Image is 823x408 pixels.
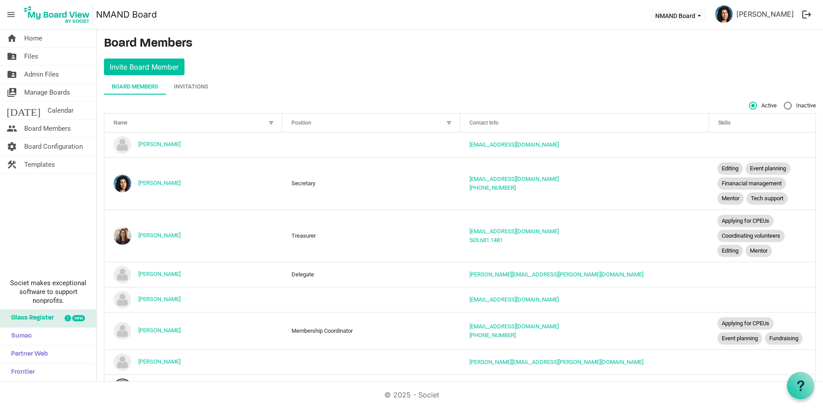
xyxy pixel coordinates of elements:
a: [PERSON_NAME] [138,358,181,365]
td: Peter Pribis is template cell column header Name [104,375,282,400]
td: cvpool@nmsu.edu575-202-5065 is template cell column header Contact Info [460,157,709,210]
span: [DATE] [7,102,41,119]
span: Active [749,102,777,110]
span: Name [114,120,127,126]
span: Position [292,120,311,126]
a: [PERSON_NAME] [138,141,181,147]
span: Calendar [48,102,74,119]
span: settings [7,138,17,155]
a: NMAND Board [96,6,157,23]
td: Treasurer column header Position [282,210,460,262]
h3: Board Members [104,37,816,51]
a: [PERSON_NAME][EMAIL_ADDRESS][PERSON_NAME][DOMAIN_NAME] [469,271,643,278]
td: ingrid.jorud@gmail.com is template cell column header Contact Info [460,262,709,287]
td: Linda Cryer is template cell column header Name [104,312,282,349]
span: Home [24,29,42,47]
td: EditingEvent planningFinanacial managementMentorTech support is template cell column header Skills [709,157,816,210]
a: [PERSON_NAME] [138,180,181,186]
a: [PHONE_NUMBER] [469,184,516,191]
td: Membership Coordinator column header Position [282,312,460,349]
a: [EMAIL_ADDRESS][DOMAIN_NAME] [469,323,559,330]
img: no-profile-picture.svg [114,322,131,340]
button: logout [797,5,816,24]
div: Board Members [112,82,158,91]
span: Skills [718,120,731,126]
a: [EMAIL_ADDRESS][DOMAIN_NAME] [469,141,559,148]
img: no-profile-picture.svg [114,266,131,283]
img: no-profile-picture.svg [114,353,131,371]
a: © 2025 - Societ [384,390,439,399]
button: Invite Board Member [104,59,185,75]
img: My Board View Logo [22,4,92,26]
td: cryerlinda97@gmail.com415-317-7143 is template cell column header Contact Info [460,312,709,349]
button: NMAND Board dropdownbutton [650,9,707,22]
td: column header Position [282,132,460,157]
td: Pamela Cook is template cell column header Name [104,349,282,375]
span: Sumac [7,327,32,345]
a: 505.681.1481 [469,237,503,243]
img: aQ2su6utcMuLQTbcOwOBCKMYjWePQwpOKASISQApa_FeCNwDknvEKL1OzxnUcMwRmGQUau-_W7I9W16-xOFxIA_thumb.png [114,227,131,245]
td: Ingrid Jorud is template cell column header Name [104,262,282,287]
td: is template cell column header Skills [709,287,816,312]
td: Arlin Diaz Torres is template cell column header Name [104,132,282,157]
img: QZuDyFFEBvj2pmwEDN_yHRu0Bd01exR8a5we_cTXvNrppK4ea9cMjbX5QfC1t0NPKrn37bRtH4sXL7-us1AG0g_thumb.png [114,175,131,192]
td: arlin8242@gmail.com is template cell column header Contact Info [460,132,709,157]
span: Board Members [24,120,71,137]
span: Board Configuration [24,138,83,155]
span: Manage Boards [24,84,70,101]
span: folder_shared [7,48,17,65]
a: [PERSON_NAME] [138,271,181,277]
a: [PERSON_NAME][EMAIL_ADDRESS][PERSON_NAME][DOMAIN_NAME] [469,359,643,365]
span: home [7,29,17,47]
span: Contact Info [469,120,498,126]
img: no-profile-picture.svg [114,291,131,309]
td: Cassandra Vanderpool is template cell column header Name [104,157,282,210]
td: Debbie Luffey is template cell column header Name [104,210,282,262]
div: new [72,315,85,321]
a: [PHONE_NUMBER] [469,332,516,338]
div: tab-header [104,79,816,95]
td: Delegate column header Position [282,262,460,287]
td: column header Position [282,287,460,312]
span: construction [7,156,17,173]
td: jedaakierdn@gmail.com is template cell column header Contact Info [460,287,709,312]
a: [PERSON_NAME] [138,327,181,334]
img: no-profile-picture.svg [114,136,131,154]
a: [PERSON_NAME] [138,296,181,302]
td: pribis@unm.edu is template cell column header Contact Info [460,375,709,400]
td: is template cell column header Skills [709,262,816,287]
td: dkluffey@unm.edu505.681.1481 is template cell column header Contact Info [460,210,709,262]
span: Inactive [784,102,816,110]
td: column header Position [282,349,460,375]
span: Frontier [7,364,35,381]
span: Societ makes exceptional software to support nonprofits. [4,279,92,305]
img: ICYKTlvuOHYqL0S8XJuszjNgxRvS3vBxBf6c8aU1N5X8sUuQFpNhlSSIPf3q8Z4FUCfwuhku8ah_Y5xkYOatsA_thumb.png [114,379,131,396]
span: Partner Web [7,346,48,363]
span: Admin Files [24,66,59,83]
td: Jacqueline Edaakie is template cell column header Name [104,287,282,312]
td: is template cell column header Skills [709,132,816,157]
span: Glass Register [7,309,54,327]
a: [EMAIL_ADDRESS][DOMAIN_NAME] [469,176,559,182]
td: Secretary column header Position [282,157,460,210]
span: menu [3,6,19,23]
span: Templates [24,156,55,173]
span: Files [24,48,38,65]
a: [EMAIL_ADDRESS][DOMAIN_NAME] [469,228,559,235]
img: QZuDyFFEBvj2pmwEDN_yHRu0Bd01exR8a5we_cTXvNrppK4ea9cMjbX5QfC1t0NPKrn37bRtH4sXL7-us1AG0g_thumb.png [715,5,733,23]
td: is template cell column header Skills [709,375,816,400]
span: people [7,120,17,137]
span: switch_account [7,84,17,101]
td: Applying for CPEUsEvent planningFundraising is template cell column header Skills [709,312,816,349]
td: pamela.cook.rd@gmail.com is template cell column header Contact Info [460,349,709,375]
a: [EMAIL_ADDRESS][DOMAIN_NAME] [469,296,559,303]
a: [PERSON_NAME] [138,232,181,239]
td: President column header Position [282,375,460,400]
a: My Board View Logo [22,4,96,26]
a: [PERSON_NAME] [733,5,797,23]
div: Invitations [174,82,208,91]
td: Applying for CPEUsCoordinating volunteersEditingMentor is template cell column header Skills [709,210,816,262]
span: folder_shared [7,66,17,83]
td: is template cell column header Skills [709,349,816,375]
